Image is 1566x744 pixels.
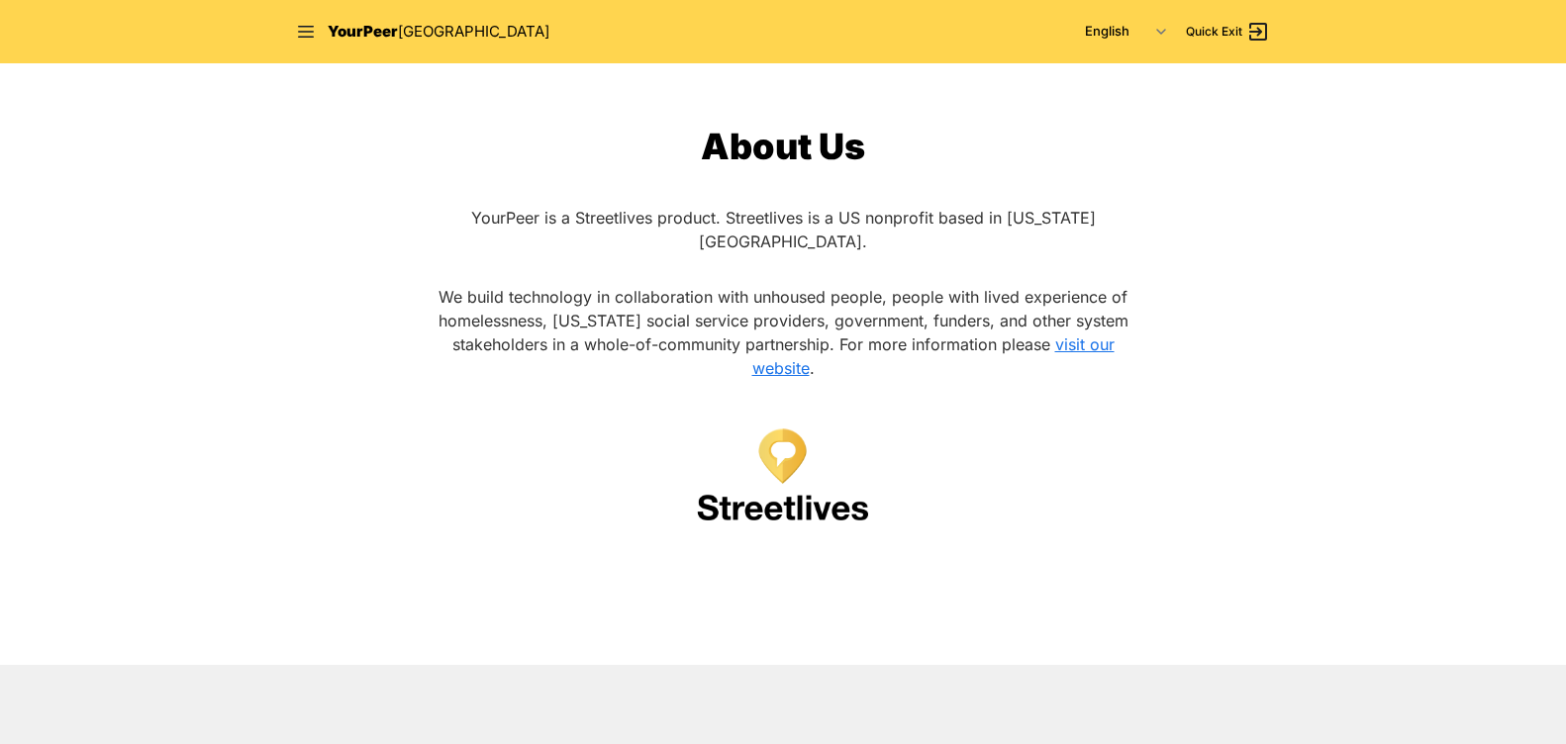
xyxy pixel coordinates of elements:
span: We build technology in collaboration with unhoused people, people with lived experience of homele... [439,287,1128,354]
span: YourPeer is a Streetlives product. Streetlives is a US nonprofit based in [US_STATE][GEOGRAPHIC_D... [471,208,1096,251]
span: . [810,358,815,378]
span: [GEOGRAPHIC_DATA] [398,22,549,41]
a: YourPeer[GEOGRAPHIC_DATA] [328,21,549,44]
span: YourPeer [328,22,398,41]
span: Quick Exit [1186,24,1242,40]
span: About Us [701,125,865,168]
a: Quick Exit [1186,20,1270,44]
span: For more information please [839,334,1050,354]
